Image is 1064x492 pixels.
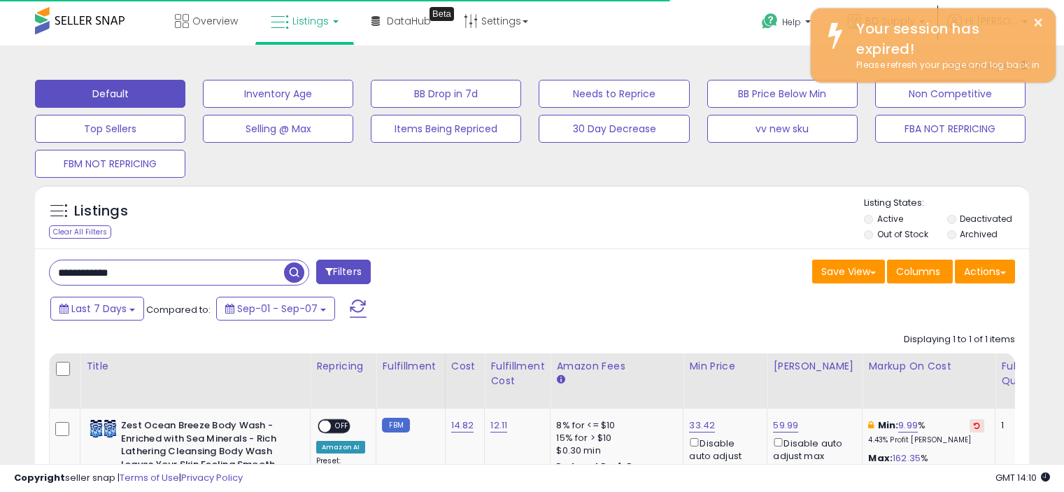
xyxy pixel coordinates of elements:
[863,353,995,409] th: The percentage added to the cost of goods (COGS) that forms the calculator for Min & Max prices.
[490,419,507,433] a: 12.11
[203,80,353,108] button: Inventory Age
[451,419,474,433] a: 14.82
[893,451,921,465] a: 162.35
[35,115,185,143] button: Top Sellers
[237,302,318,316] span: Sep-01 - Sep-07
[773,419,798,433] a: 59.99
[556,461,648,472] b: Reduced Prof. Rng.
[371,80,521,108] button: BB Drop in 7d
[896,265,940,279] span: Columns
[689,435,756,476] div: Disable auto adjust min
[539,115,689,143] button: 30 Day Decrease
[292,14,329,28] span: Listings
[877,228,928,240] label: Out of Stock
[556,374,565,386] small: Amazon Fees.
[71,302,127,316] span: Last 7 Days
[898,419,918,433] a: 9.99
[556,419,672,432] div: 8% for <= $10
[387,14,431,28] span: DataHub
[49,225,111,239] div: Clear All Filters
[556,444,672,457] div: $0.30 min
[316,456,365,488] div: Preset:
[955,260,1015,283] button: Actions
[1033,14,1044,31] button: ×
[430,7,454,21] div: Tooltip anchor
[556,359,677,374] div: Amazon Fees
[181,471,243,484] a: Privacy Policy
[216,297,335,321] button: Sep-01 - Sep-07
[904,333,1015,346] div: Displaying 1 to 1 of 1 items
[846,19,1045,59] div: Your session has expired!
[878,419,899,432] b: Min:
[1001,359,1049,388] div: Fulfillable Quantity
[539,80,689,108] button: Needs to Reprice
[382,359,439,374] div: Fulfillment
[875,115,1026,143] button: FBA NOT REPRICING
[1001,419,1044,432] div: 1
[490,359,544,388] div: Fulfillment Cost
[689,359,761,374] div: Min Price
[371,115,521,143] button: Items Being Repriced
[35,80,185,108] button: Default
[35,150,185,178] button: FBM NOT REPRICING
[995,471,1050,484] span: 2025-09-16 14:10 GMT
[316,359,370,374] div: Repricing
[761,13,779,30] i: Get Help
[14,471,65,484] strong: Copyright
[868,452,984,478] div: %
[120,471,179,484] a: Terms of Use
[864,197,1029,210] p: Listing States:
[868,419,984,445] div: %
[331,421,353,433] span: OFF
[382,418,409,433] small: FBM
[812,260,885,283] button: Save View
[74,202,128,221] h5: Listings
[86,359,304,374] div: Title
[203,115,353,143] button: Selling @ Max
[751,2,825,45] a: Help
[556,432,672,444] div: 15% for > $10
[773,435,851,463] div: Disable auto adjust max
[773,359,856,374] div: [PERSON_NAME]
[782,16,801,28] span: Help
[868,359,989,374] div: Markup on Cost
[707,115,858,143] button: vv new sku
[960,228,998,240] label: Archived
[877,213,903,225] label: Active
[50,297,144,321] button: Last 7 Days
[451,359,479,374] div: Cost
[316,441,365,454] div: Amazon AI
[316,260,371,284] button: Filters
[868,435,984,445] p: 4.43% Profit [PERSON_NAME]
[689,419,715,433] a: 33.42
[146,303,211,316] span: Compared to:
[868,451,893,465] b: Max:
[960,213,1012,225] label: Deactivated
[875,80,1026,108] button: Non Competitive
[90,419,118,438] img: 514397rgfiL._SL40_.jpg
[192,14,238,28] span: Overview
[846,59,1045,72] div: Please refresh your page and log back in
[887,260,953,283] button: Columns
[14,472,243,485] div: seller snap | |
[707,80,858,108] button: BB Price Below Min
